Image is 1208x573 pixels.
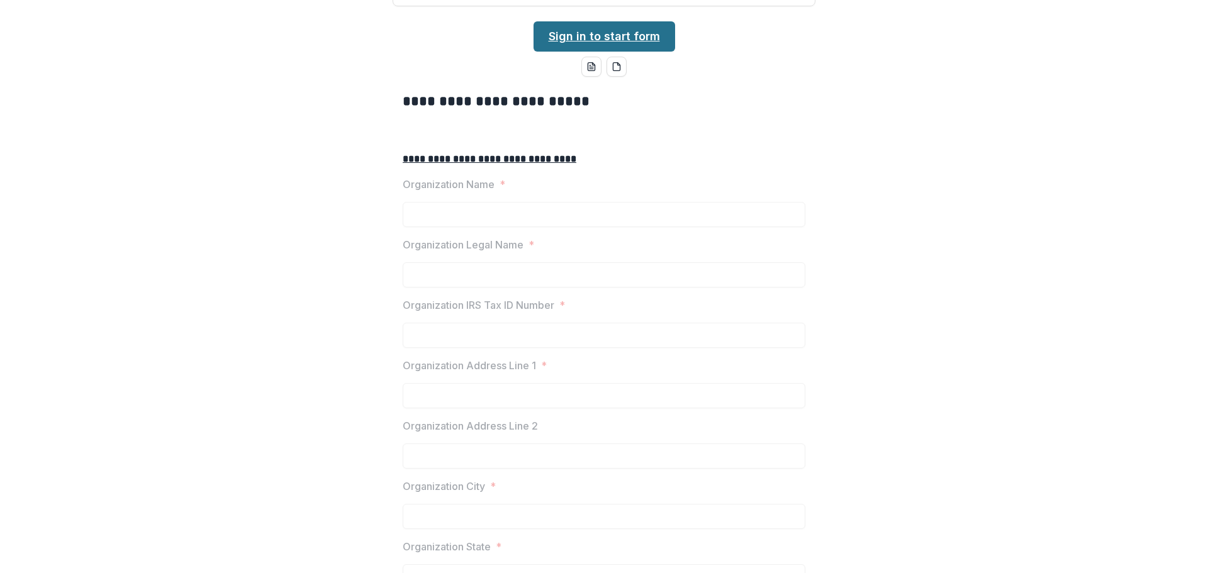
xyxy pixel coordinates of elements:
p: Organization Address Line 1 [403,358,536,373]
button: pdf-download [607,57,627,77]
a: Sign in to start form [534,21,675,52]
p: Organization Address Line 2 [403,418,538,433]
button: word-download [581,57,601,77]
p: Organization City [403,479,485,494]
p: Organization IRS Tax ID Number [403,298,554,313]
p: Organization State [403,539,491,554]
p: Organization Legal Name [403,237,523,252]
p: Organization Name [403,177,495,192]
